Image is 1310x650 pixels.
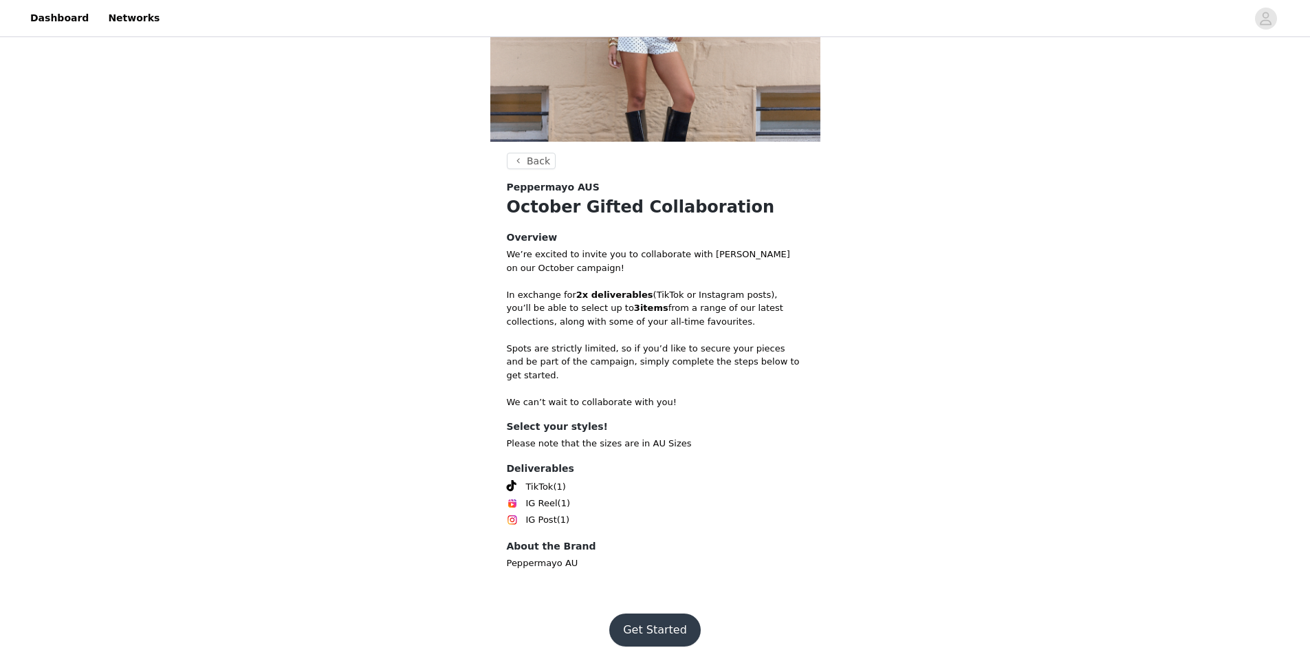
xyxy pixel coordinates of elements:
p: Peppermayo AU [507,556,804,570]
span: IG Post [526,513,557,527]
span: Peppermayo AUS [507,180,600,195]
span: (1) [557,513,569,527]
h4: Select your styles! [507,420,804,434]
button: Get Started [609,614,701,647]
img: Instagram Reels Icon [507,498,518,509]
strong: 2x deliverables [576,290,653,300]
h1: October Gifted Collaboration [507,195,804,219]
a: Networks [100,3,168,34]
h4: About the Brand [507,539,804,554]
span: (1) [553,480,565,494]
p: Spots are strictly limited, so if you’d like to secure your pieces and be part of the campaign, s... [507,342,804,382]
h4: Overview [507,230,804,245]
span: TikTok [526,480,554,494]
span: (1) [558,497,570,510]
a: Dashboard [22,3,97,34]
p: We can’t wait to collaborate with you! [507,396,804,409]
span: IG Reel [526,497,558,510]
button: Back [507,153,556,169]
img: Instagram Icon [507,514,518,526]
div: avatar [1259,8,1272,30]
p: Please note that the sizes are in AU Sizes [507,437,804,451]
strong: 3 [634,303,640,313]
p: In exchange for (TikTok or Instagram posts), you’ll be able to select up to from a range of our l... [507,288,804,329]
strong: items [640,303,668,313]
p: We’re excited to invite you to collaborate with [PERSON_NAME] on our October campaign! [507,248,804,274]
h4: Deliverables [507,462,804,476]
